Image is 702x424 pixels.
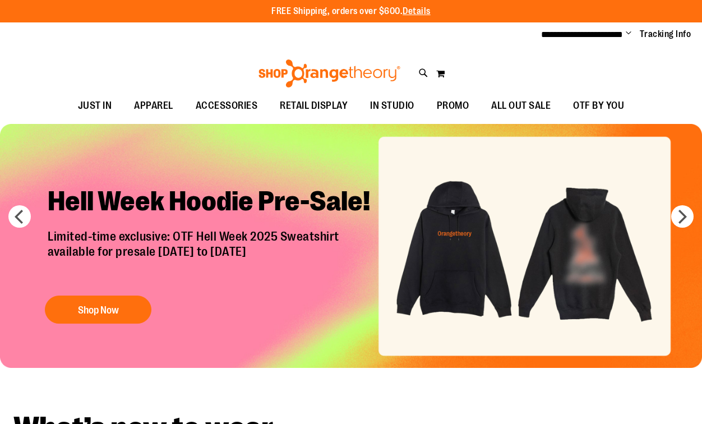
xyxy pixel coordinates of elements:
[491,93,551,118] span: ALL OUT SALE
[257,59,402,87] img: Shop Orangetheory
[671,205,694,228] button: next
[45,296,151,324] button: Shop Now
[437,93,469,118] span: PROMO
[280,93,348,118] span: RETAIL DISPLAY
[271,5,431,18] p: FREE Shipping, orders over $600.
[573,93,624,118] span: OTF BY YOU
[370,93,414,118] span: IN STUDIO
[640,28,691,40] a: Tracking Info
[403,6,431,16] a: Details
[78,93,112,118] span: JUST IN
[134,93,173,118] span: APPAREL
[626,29,631,40] button: Account menu
[196,93,258,118] span: ACCESSORIES
[39,176,390,229] h2: Hell Week Hoodie Pre-Sale!
[39,229,390,284] p: Limited-time exclusive: OTF Hell Week 2025 Sweatshirt available for presale [DATE] to [DATE]
[8,205,31,228] button: prev
[39,176,390,329] a: Hell Week Hoodie Pre-Sale! Limited-time exclusive: OTF Hell Week 2025 Sweatshirtavailable for pre...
